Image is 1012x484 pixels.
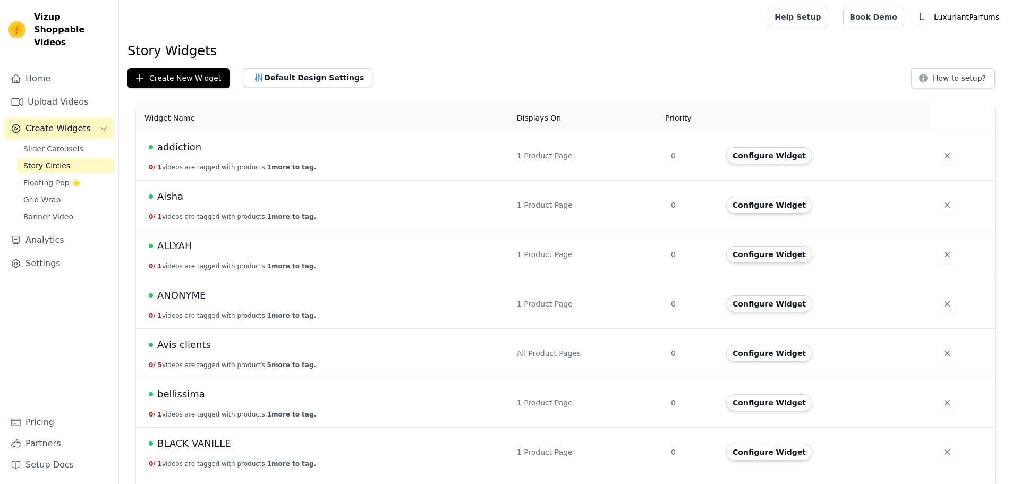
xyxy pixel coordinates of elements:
span: Live Published [149,441,153,446]
div: 1 Product Page [517,447,658,457]
div: 1 Product Page [517,397,658,408]
span: BLACK VANILLE [157,436,231,451]
button: Configure Widget [726,246,812,263]
span: Vizup Shoppable Videos [34,11,110,49]
button: Configure Widget [726,394,812,411]
span: 1 [158,460,162,468]
button: Delete widget [938,294,957,313]
a: Banner Video [17,209,114,224]
span: Avis clients [157,337,211,352]
th: Widget Name [136,105,511,131]
span: 1 [158,213,162,220]
span: Live Published [149,343,153,347]
span: ALLYAH [157,239,192,253]
button: 0/ 1videos are tagged with products.1more to tag. [149,410,316,419]
button: Delete widget [938,393,957,412]
button: Configure Widget [726,197,812,214]
span: 1 [158,262,162,270]
text: L [919,12,924,22]
button: 0/ 1videos are tagged with products.1more to tag. [149,163,316,172]
a: Upload Videos [4,91,114,113]
span: 1 more to tag. [267,262,316,270]
span: 1 more to tag. [267,164,316,171]
a: Settings [4,253,114,274]
td: 0 [665,181,720,230]
span: Live Published [149,244,153,248]
span: 0 / [149,262,156,270]
span: Story Circles [23,160,70,171]
td: 0 [665,279,720,329]
button: 0/ 1videos are tagged with products.1more to tag. [149,311,316,320]
span: Grid Wrap [23,194,61,205]
button: Default Design Settings [243,68,372,87]
a: Slider Carousels [17,141,114,156]
a: Setup Docs [4,454,114,475]
button: Delete widget [938,146,957,165]
span: Banner Video [23,211,73,222]
div: 1 Product Page [517,299,658,309]
span: Live Published [149,145,153,149]
h1: Story Widgets [127,43,1004,60]
button: 0/ 1videos are tagged with products.1more to tag. [149,262,316,270]
button: Configure Widget [726,295,812,312]
td: 0 [665,230,720,279]
td: 0 [665,428,720,477]
button: 0/ 5videos are tagged with products.5more to tag. [149,361,316,369]
button: Create Widgets [4,118,114,139]
button: Configure Widget [726,147,812,164]
div: 1 Product Page [517,249,658,260]
td: 0 [665,131,720,181]
a: Help Setup [768,7,828,27]
span: 1 [158,164,162,171]
a: Partners [4,433,114,454]
span: Slider Carousels [23,143,83,154]
p: LuxuriantParfums [930,7,1004,27]
button: L LuxuriantParfums [913,7,1004,27]
span: ANONYME [157,288,206,303]
span: Floating-Pop ⭐ [23,177,81,188]
button: 0/ 1videos are tagged with products.1more to tag. [149,213,316,221]
img: Vizup [8,21,25,38]
div: All Product Pages [517,348,658,359]
td: 0 [665,329,720,378]
span: 1 more to tag. [267,213,316,220]
a: Grid Wrap [17,192,114,207]
span: 1 more to tag. [267,460,316,468]
span: bellissima [157,387,205,402]
span: 0 / [149,213,156,220]
span: Create Widgets [25,122,91,135]
button: Configure Widget [726,444,812,461]
span: 5 more to tag. [267,361,316,369]
button: Configure Widget [726,345,812,362]
button: Delete widget [938,443,957,462]
span: 1 more to tag. [267,312,316,319]
span: 0 / [149,361,156,369]
button: Create New Widget [127,68,230,88]
span: Live Published [149,293,153,298]
span: 5 [158,361,162,369]
a: Book Demo [843,7,904,27]
span: 0 / [149,411,156,418]
a: Pricing [4,412,114,433]
button: Delete widget [938,196,957,215]
div: 1 Product Page [517,150,658,161]
button: How to setup? [911,68,995,88]
span: 1 more to tag. [267,411,316,418]
th: Displays On [511,105,665,131]
button: Delete widget [938,245,957,264]
span: 1 [158,411,162,418]
a: Analytics [4,230,114,251]
div: 1 Product Page [517,200,658,210]
span: 0 / [149,164,156,171]
td: 0 [665,378,720,428]
a: Story Circles [17,158,114,173]
a: How to setup? [911,75,995,86]
span: addiction [157,140,201,155]
a: Home [4,68,114,89]
span: Aisha [157,189,183,204]
span: 0 / [149,460,156,468]
th: Priority [665,105,720,131]
span: Live Published [149,194,153,199]
span: Live Published [149,392,153,396]
button: Delete widget [938,344,957,363]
